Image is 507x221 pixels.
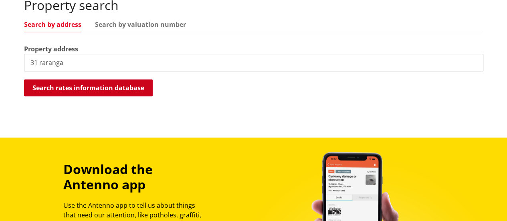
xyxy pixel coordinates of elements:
[63,162,208,193] h3: Download the Antenno app
[24,54,483,71] input: e.g. Duke Street NGARUAWAHIA
[24,21,81,28] a: Search by address
[470,187,499,216] iframe: Messenger Launcher
[95,21,186,28] a: Search by valuation number
[24,44,78,54] label: Property address
[24,79,153,96] button: Search rates information database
